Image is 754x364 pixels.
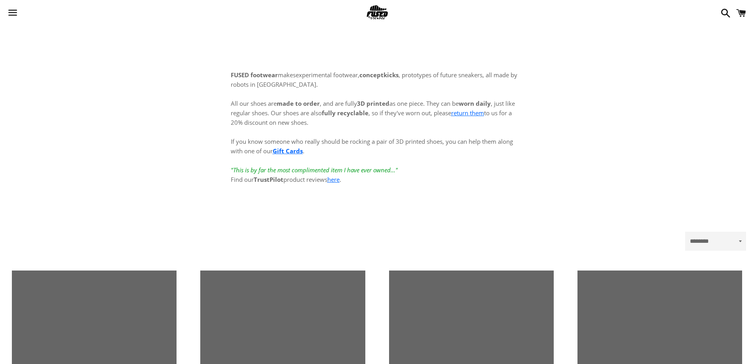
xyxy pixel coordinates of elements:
[231,71,517,88] span: experimental footwear, , prototypes of future sneakers, all made by robots in [GEOGRAPHIC_DATA].
[231,71,296,79] span: makes
[231,89,524,184] p: All our shoes are , and are fully as one piece. They can be , just like regular shoes. Our shoes ...
[459,99,491,107] strong: worn daily
[231,71,278,79] strong: FUSED footwear
[277,99,320,107] strong: made to order
[327,175,340,183] a: here
[357,99,389,107] strong: 3D printed
[451,109,484,117] a: return them
[359,71,399,79] strong: conceptkicks
[322,109,368,117] strong: fully recyclable
[231,166,398,174] em: "This is by far the most complimented item I have ever owned..."
[273,147,303,155] a: Gift Cards
[254,175,283,183] strong: TrustPilot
